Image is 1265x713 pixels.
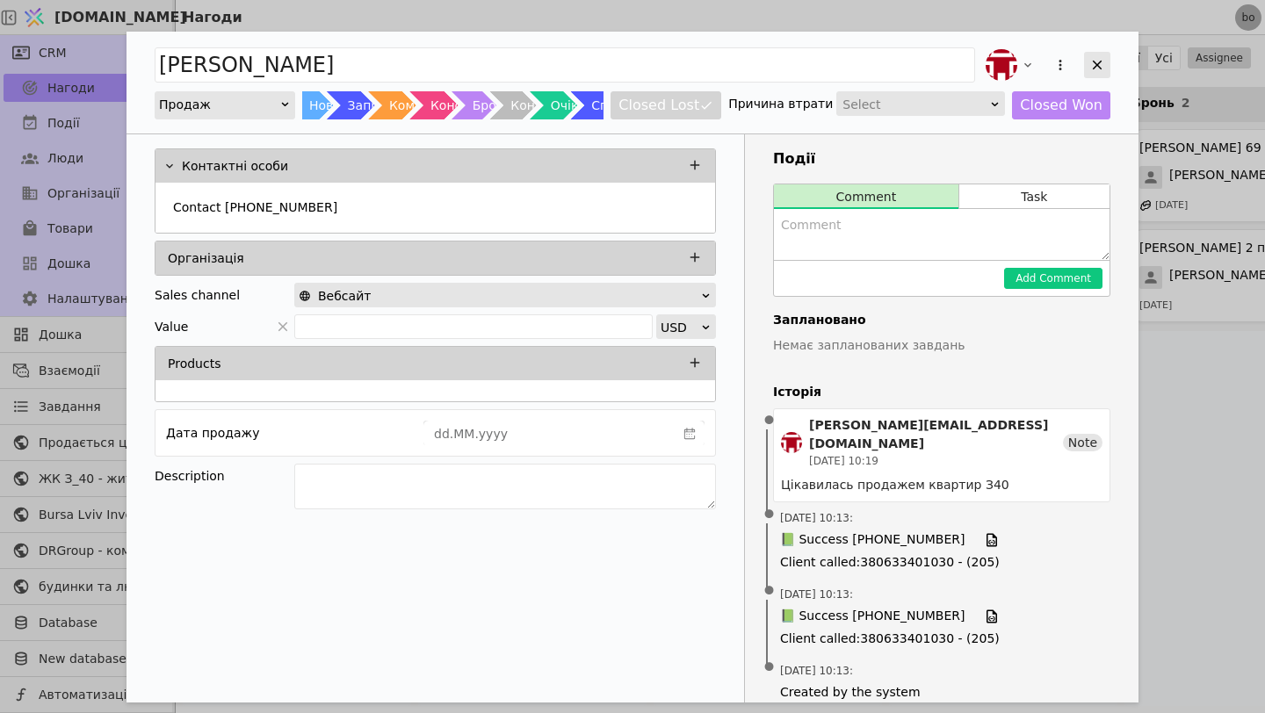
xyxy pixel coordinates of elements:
[761,569,778,614] span: •
[683,428,696,440] svg: calender simple
[959,184,1110,209] button: Task
[780,530,965,550] span: 📗 Success [PHONE_NUMBER]
[761,493,778,537] span: •
[986,49,1017,81] img: bo
[781,432,802,453] img: bo
[1004,268,1102,289] button: Add Comment
[299,290,311,302] img: online-store.svg
[780,553,1103,572] span: Client called : 380633401030 - (205)
[510,91,572,119] div: Контракт
[780,587,853,602] span: [DATE] 10:13 :
[780,683,1103,702] span: Created by the system
[389,91,467,119] div: Комунікація
[781,476,1102,494] div: Цікавилась продажем квартир З40
[182,157,288,176] p: Контактні особи
[728,91,833,116] div: Причина втрати
[126,32,1138,702] div: Add Opportunity
[761,645,778,690] span: •
[809,453,1063,469] div: [DATE] 10:19
[1012,91,1110,119] button: Closed Won
[159,92,279,117] div: Продаж
[551,91,624,119] div: Очікування
[309,91,350,119] div: Новий
[155,314,188,339] span: Value
[780,663,853,679] span: [DATE] 10:13 :
[773,383,1110,401] h4: Історія
[1063,434,1102,451] div: Note
[155,283,240,307] div: Sales channel
[780,510,853,526] span: [DATE] 10:13 :
[166,421,259,445] div: Дата продажу
[348,91,429,119] div: Запрошення
[780,607,965,626] span: 📗 Success [PHONE_NUMBER]
[809,416,1063,453] div: [PERSON_NAME][EMAIL_ADDRESS][DOMAIN_NAME]
[430,91,517,119] div: Консультація
[842,92,987,117] div: Select
[661,315,700,340] div: USD
[473,91,511,119] div: Бронь
[168,355,220,373] p: Products
[424,421,676,446] input: dd.MM.yyyy
[773,311,1110,329] h4: Заплановано
[155,464,294,488] div: Description
[611,91,721,119] button: Closed Lost
[168,249,244,268] p: Організація
[773,148,1110,169] h3: Події
[780,630,1103,648] span: Client called : 380633401030 - (205)
[773,336,1110,355] p: Немає запланованих завдань
[774,184,958,209] button: Comment
[173,198,337,217] p: Contact [PHONE_NUMBER]
[318,284,371,308] span: Вебсайт
[591,91,658,119] div: Співпраця
[761,399,778,443] span: •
